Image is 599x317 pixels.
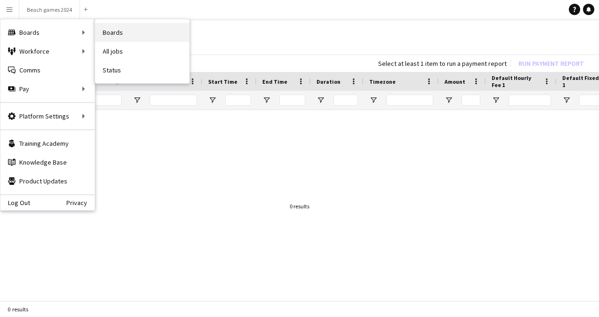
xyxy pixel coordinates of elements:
[0,42,95,61] div: Workforce
[133,96,141,104] button: Open Filter Menu
[509,95,551,106] input: Default Hourly Fee 1 Filter Input
[95,61,189,79] a: Status
[262,96,271,104] button: Open Filter Menu
[93,95,121,106] input: Workforce ID Filter Input
[66,199,95,206] a: Privacy
[290,203,309,210] div: 0 results
[369,78,396,85] span: Timezone
[378,59,507,68] div: Select at least 1 item to run a payment report
[0,79,95,98] div: Pay
[0,172,95,190] a: Product Updates
[369,96,378,104] button: Open Filter Menu
[208,96,217,104] button: Open Filter Menu
[0,153,95,172] a: Knowledge Base
[0,199,30,206] a: Log Out
[461,95,480,106] input: Amount Filter Input
[0,107,95,126] div: Platform Settings
[150,95,197,106] input: Name Filter Input
[279,95,305,106] input: End Time Filter Input
[445,78,465,85] span: Amount
[445,96,453,104] button: Open Filter Menu
[0,23,95,42] div: Boards
[492,96,500,104] button: Open Filter Menu
[386,95,433,106] input: Timezone Filter Input
[225,95,251,106] input: Start Time Filter Input
[95,42,189,61] a: All jobs
[0,61,95,79] a: Comms
[0,134,95,153] a: Training Academy
[316,96,325,104] button: Open Filter Menu
[492,74,540,88] span: Default Hourly Fee 1
[316,78,340,85] span: Duration
[208,78,237,85] span: Start Time
[95,23,189,42] a: Boards
[19,0,80,19] button: Beach games 2024
[262,78,287,85] span: End Time
[562,96,571,104] button: Open Filter Menu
